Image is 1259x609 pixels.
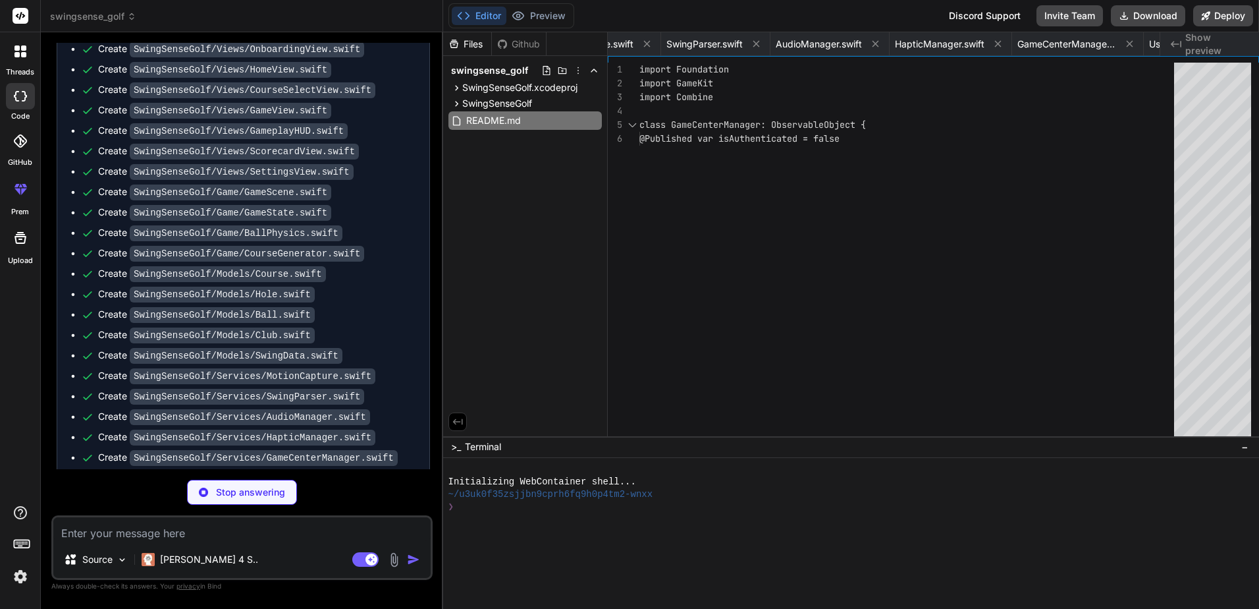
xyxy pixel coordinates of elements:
[448,476,636,488] span: Initializing WebContainer shell...
[130,328,315,343] code: SwingSenseGolf/Models/Club.swift
[98,206,331,219] div: Create
[608,132,622,146] div: 6
[8,255,33,266] label: Upload
[506,7,571,25] button: Preview
[130,205,331,221] code: SwingSenseGolf/Game/GameState.swift
[130,82,375,98] code: SwingSenseGolf/Views/CourseSelectView.swift
[6,67,34,78] label: threads
[608,90,622,104] div: 3
[130,348,342,364] code: SwingSenseGolf/Models/SwingData.swift
[98,42,364,56] div: Create
[176,582,200,590] span: privacy
[451,64,528,77] span: swingsense_golf
[98,328,315,342] div: Create
[130,389,364,405] code: SwingSenseGolf/Services/SwingParser.swift
[98,308,315,322] div: Create
[11,111,30,122] label: code
[639,119,866,130] span: class GameCenterManager: ObservableObject {
[130,62,331,78] code: SwingSenseGolf/Views/HomeView.swift
[1036,5,1103,26] button: Invite Team
[98,83,375,97] div: Create
[465,113,522,129] span: README.md
[98,226,342,240] div: Create
[451,440,461,453] span: >_
[1017,38,1116,51] span: GameCenterManager.swift
[776,38,862,51] span: AudioManager.swift
[98,63,331,76] div: Create
[452,7,506,25] button: Editor
[130,246,364,262] code: SwingSenseGolf/Game/CourseGenerator.swift
[448,501,455,513] span: ❯
[160,553,258,566] p: [PERSON_NAME] 4 S..
[98,349,342,362] div: Create
[130,164,354,180] code: SwingSenseGolf/Views/SettingsView.swift
[608,76,622,90] div: 2
[465,440,501,453] span: Terminal
[98,124,348,138] div: Create
[130,287,315,303] code: SwingSenseGolf/Models/Hole.swift
[448,488,653,501] span: ~/u3uk0f35zsjjbn9cprh6fq9h0p4tm2-wnxx
[1149,38,1227,51] span: UserSettings.swift
[130,368,375,384] code: SwingSenseGolf/Services/MotionCapture.swift
[492,38,546,51] div: Github
[130,430,375,446] code: SwingSenseGolf/Services/HapticManager.swift
[639,63,729,75] span: import Foundation
[407,553,420,566] img: icon
[639,77,713,89] span: import GameKit
[117,554,128,565] img: Pick Models
[130,225,342,241] code: SwingSenseGolf/Game/BallPhysics.swift
[98,287,315,301] div: Create
[130,42,364,57] code: SwingSenseGolf/Views/OnboardingView.swift
[98,103,331,117] div: Create
[98,165,354,179] div: Create
[624,118,641,132] div: Click to collapse the range.
[130,144,359,159] code: SwingSenseGolf/Views/ScorecardView.swift
[98,185,331,199] div: Create
[98,451,398,465] div: Create
[216,486,285,499] p: Stop answering
[130,123,348,139] code: SwingSenseGolf/Views/GameplayHUD.swift
[639,132,840,144] span: @Published var isAuthenticated = false
[9,565,32,588] img: settings
[608,104,622,118] div: 4
[82,553,113,566] p: Source
[98,144,359,158] div: Create
[130,185,331,200] code: SwingSenseGolf/Game/GameScene.swift
[1239,436,1251,457] button: −
[1193,5,1253,26] button: Deploy
[130,103,331,119] code: SwingSenseGolf/Views/GameView.swift
[130,450,398,466] code: SwingSenseGolf/Services/GameCenterManager.swift
[1185,31,1248,57] span: Show preview
[98,430,375,444] div: Create
[50,10,136,23] span: swingsense_golf
[98,246,364,260] div: Create
[98,410,370,424] div: Create
[608,63,622,76] div: 1
[443,38,491,51] div: Files
[51,580,433,593] p: Always double-check its answers. Your in Bind
[1241,440,1248,453] span: −
[462,81,577,94] span: SwingSenseGolf.xcodeproj
[98,390,364,403] div: Create
[98,369,375,383] div: Create
[639,91,713,103] span: import Combine
[895,38,984,51] span: HapticManager.swift
[142,553,155,566] img: Claude 4 Sonnet
[98,267,326,281] div: Create
[130,409,370,425] code: SwingSenseGolf/Services/AudioManager.swift
[462,97,532,110] span: SwingSenseGolf
[387,552,402,567] img: attachment
[11,206,29,217] label: prem
[130,266,326,282] code: SwingSenseGolf/Models/Course.swift
[8,157,32,168] label: GitHub
[608,118,622,132] div: 5
[941,5,1029,26] div: Discord Support
[130,307,315,323] code: SwingSenseGolf/Models/Ball.swift
[666,38,743,51] span: SwingParser.swift
[1111,5,1185,26] button: Download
